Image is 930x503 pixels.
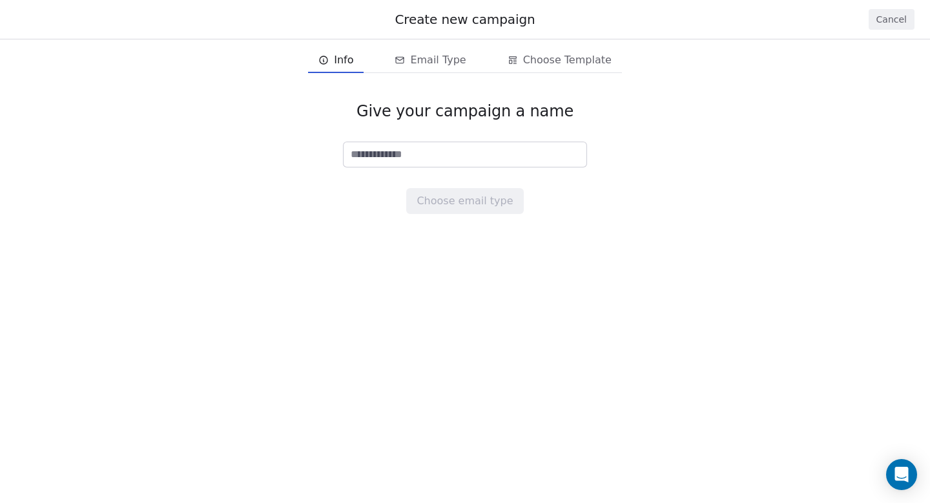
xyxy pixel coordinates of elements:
[869,9,914,30] button: Cancel
[410,52,466,68] span: Email Type
[523,52,612,68] span: Choose Template
[15,10,914,28] div: Create new campaign
[308,47,622,73] div: email creation steps
[406,188,523,214] button: Choose email type
[356,102,573,121] span: Give your campaign a name
[886,459,917,490] div: Open Intercom Messenger
[334,52,353,68] span: Info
